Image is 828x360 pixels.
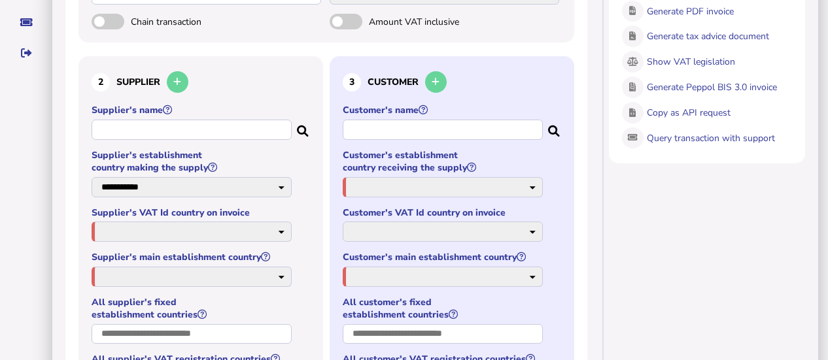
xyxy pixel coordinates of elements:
h3: Supplier [92,69,310,95]
div: 3 [343,73,361,91]
span: Chain transaction [131,16,268,28]
label: Customer's main establishment country [343,251,545,263]
label: All supplier's fixed establishment countries [92,296,294,321]
label: Customer's establishment country receiving the supply [343,149,545,174]
div: 2 [92,73,110,91]
label: Supplier's name [92,104,294,116]
span: Amount VAT inclusive [369,16,506,28]
button: Add a new supplier to the database [167,71,188,93]
button: Sign out [12,39,40,67]
button: Add a new customer to the database [425,71,447,93]
label: Supplier's main establishment country [92,251,294,263]
i: Search for a dummy seller [297,122,310,132]
i: Search for a dummy customer [548,122,561,132]
label: Supplier's establishment country making the supply [92,149,294,174]
label: Supplier's VAT Id country on invoice [92,206,294,219]
h3: Customer [343,69,561,95]
label: Customer's VAT Id country on invoice [343,206,545,219]
button: Raise a support ticket [12,8,40,36]
label: All customer's fixed establishment countries [343,296,545,321]
label: Customer's name [343,104,545,116]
